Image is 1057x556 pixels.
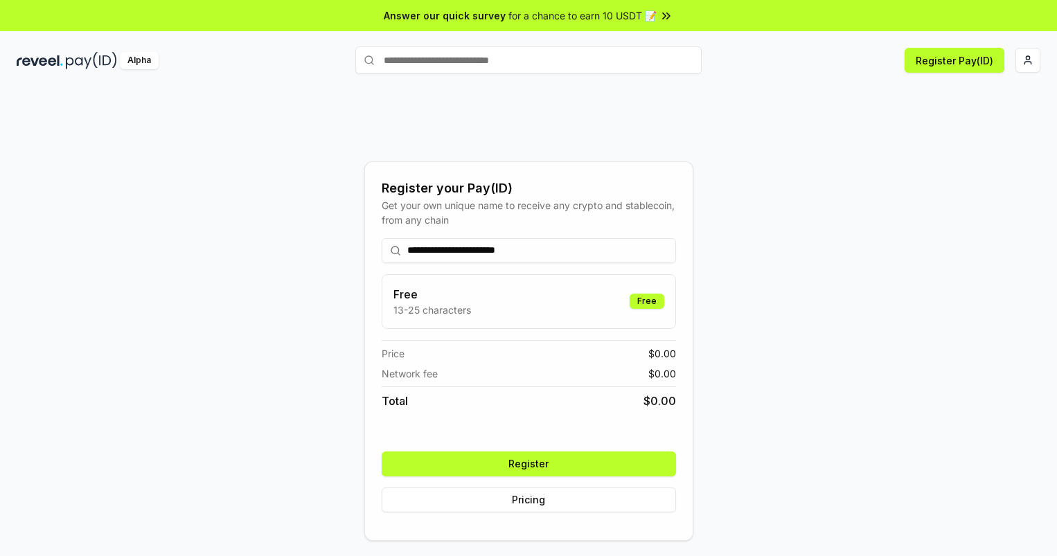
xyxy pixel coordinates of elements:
[382,346,405,361] span: Price
[630,294,664,309] div: Free
[382,179,676,198] div: Register your Pay(ID)
[905,48,1004,73] button: Register Pay(ID)
[393,303,471,317] p: 13-25 characters
[382,451,676,476] button: Register
[17,52,63,69] img: reveel_dark
[382,366,438,381] span: Network fee
[120,52,159,69] div: Alpha
[384,8,506,23] span: Answer our quick survey
[648,346,676,361] span: $ 0.00
[382,393,408,409] span: Total
[643,393,676,409] span: $ 0.00
[382,198,676,227] div: Get your own unique name to receive any crypto and stablecoin, from any chain
[393,286,471,303] h3: Free
[508,8,657,23] span: for a chance to earn 10 USDT 📝
[648,366,676,381] span: $ 0.00
[382,487,676,512] button: Pricing
[66,52,117,69] img: pay_id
